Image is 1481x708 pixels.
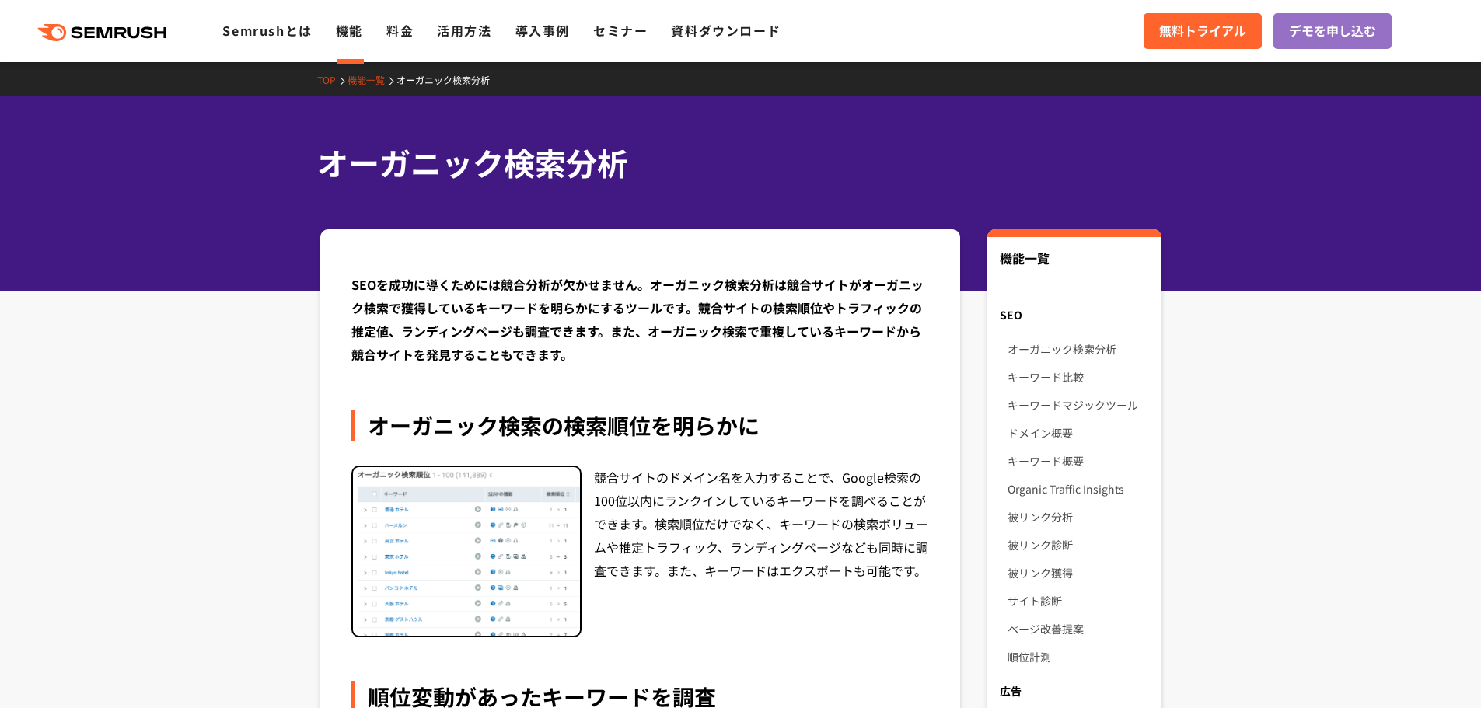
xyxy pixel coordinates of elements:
a: 機能一覧 [348,73,396,86]
a: サイト診断 [1008,587,1148,615]
img: オーガニック検索分析 検索順位 [353,467,580,637]
a: キーワードマジックツール [1008,391,1148,419]
h1: オーガニック検索分析 [317,140,1149,186]
a: Organic Traffic Insights [1008,475,1148,503]
a: ページ改善提案 [1008,615,1148,643]
a: キーワード比較 [1008,363,1148,391]
span: デモを申し込む [1289,21,1376,41]
a: 活用方法 [437,21,491,40]
a: 資料ダウンロード [671,21,781,40]
a: 被リンク分析 [1008,503,1148,531]
div: SEO [987,301,1161,329]
div: 競合サイトのドメイン名を入力することで、Google検索の100位以内にランクインしているキーワードを調べることができます。検索順位だけでなく、キーワードの検索ボリュームや推定トラフィック、ラン... [594,466,930,638]
a: 被リンク獲得 [1008,559,1148,587]
a: セミナー [593,21,648,40]
div: オーガニック検索の検索順位を明らかに [351,410,930,441]
a: デモを申し込む [1273,13,1392,49]
span: 無料トライアル [1159,21,1246,41]
a: オーガニック検索分析 [396,73,501,86]
div: 機能一覧 [1000,249,1148,284]
div: SEOを成功に導くためには競合分析が欠かせません。オーガニック検索分析は競合サイトがオーガニック検索で獲得しているキーワードを明らかにするツールです。競合サイトの検索順位やトラフィックの推定値、... [351,273,930,366]
a: TOP [317,73,348,86]
a: 導入事例 [515,21,570,40]
a: ドメイン概要 [1008,419,1148,447]
a: 料金 [386,21,414,40]
a: オーガニック検索分析 [1008,335,1148,363]
a: 順位計測 [1008,643,1148,671]
a: キーワード概要 [1008,447,1148,475]
a: 被リンク診断 [1008,531,1148,559]
a: 機能 [336,21,363,40]
a: Semrushとは [222,21,312,40]
div: 広告 [987,677,1161,705]
a: 無料トライアル [1144,13,1262,49]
